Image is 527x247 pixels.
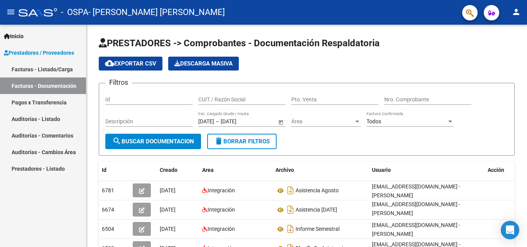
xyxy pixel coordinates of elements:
[102,226,114,232] span: 6504
[214,136,223,146] mat-icon: delete
[105,59,114,68] mat-icon: cloud_download
[112,136,122,146] mat-icon: search
[168,57,239,71] app-download-masive: Descarga masiva de comprobantes (adjuntos)
[369,162,485,178] datatable-header-cell: Usuario
[198,118,214,125] input: Fecha inicio
[367,118,381,124] span: Todos
[296,207,337,213] span: Asistencia [DATE]
[102,187,114,193] span: 6781
[160,187,176,193] span: [DATE]
[372,167,391,173] span: Usuario
[485,162,523,178] datatable-header-cell: Acción
[160,226,176,232] span: [DATE]
[285,223,296,235] i: Descargar documento
[207,134,277,149] button: Borrar Filtros
[221,118,258,125] input: Fecha fin
[277,118,285,126] button: Open calendar
[61,4,88,21] span: - OSPA
[99,162,130,178] datatable-header-cell: Id
[296,188,339,194] span: Asistencia Agosto
[214,138,270,145] span: Borrar Filtros
[174,60,233,67] span: Descarga Masiva
[372,222,460,237] span: [EMAIL_ADDRESS][DOMAIN_NAME] - [PERSON_NAME]
[275,167,294,173] span: Archivo
[216,118,219,125] span: –
[102,207,114,213] span: 6674
[102,167,106,173] span: Id
[99,38,380,49] span: PRESTADORES -> Comprobantes - Documentación Respaldatoria
[202,167,214,173] span: Area
[501,221,519,239] div: Open Intercom Messenger
[372,183,460,198] span: [EMAIL_ADDRESS][DOMAIN_NAME] - [PERSON_NAME]
[285,184,296,197] i: Descargar documento
[199,162,272,178] datatable-header-cell: Area
[4,49,74,57] span: Prestadores / Proveedores
[160,167,177,173] span: Creado
[6,7,15,17] mat-icon: menu
[208,207,235,213] span: Integración
[208,226,235,232] span: Integración
[296,226,340,232] span: Informe Semestral
[291,118,354,125] span: Área
[160,207,176,213] span: [DATE]
[168,57,239,71] button: Descarga Masiva
[105,60,156,67] span: Exportar CSV
[512,7,521,17] mat-icon: person
[105,134,201,149] button: Buscar Documentacion
[112,138,194,145] span: Buscar Documentacion
[88,4,225,21] span: - [PERSON_NAME] [PERSON_NAME]
[99,57,162,71] button: Exportar CSV
[272,162,369,178] datatable-header-cell: Archivo
[488,167,504,173] span: Acción
[285,203,296,216] i: Descargar documento
[4,32,24,40] span: Inicio
[157,162,199,178] datatable-header-cell: Creado
[105,77,132,88] h3: Filtros
[208,187,235,193] span: Integración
